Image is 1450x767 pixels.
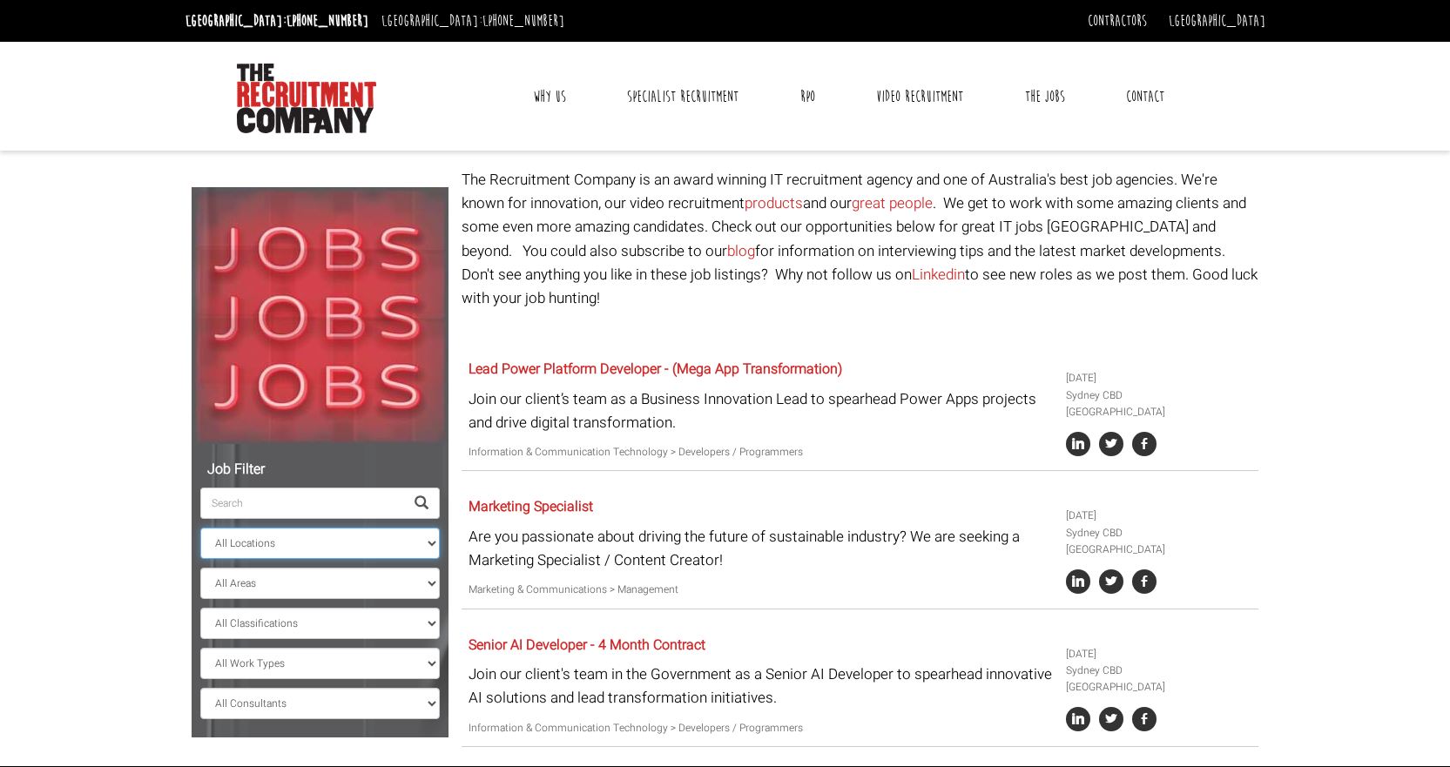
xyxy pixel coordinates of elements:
[787,75,828,118] a: RPO
[745,192,803,214] a: products
[469,635,705,656] a: Senior AI Developer - 4 Month Contract
[852,192,933,214] a: great people
[469,359,842,380] a: Lead Power Platform Developer - (Mega App Transformation)
[469,582,1053,598] p: Marketing & Communications > Management
[1066,646,1252,663] li: [DATE]
[469,525,1053,572] p: Are you passionate about driving the future of sustainable industry? We are seeking a Marketing S...
[1066,525,1252,558] li: Sydney CBD [GEOGRAPHIC_DATA]
[287,11,368,30] a: [PHONE_NUMBER]
[469,663,1053,710] p: Join our client's team in the Government as a Senior AI Developer to spearhead innovative AI solu...
[520,75,579,118] a: Why Us
[1066,663,1252,696] li: Sydney CBD [GEOGRAPHIC_DATA]
[1169,11,1265,30] a: [GEOGRAPHIC_DATA]
[462,168,1258,310] p: The Recruitment Company is an award winning IT recruitment agency and one of Australia's best job...
[200,462,440,478] h5: Job Filter
[1088,11,1147,30] a: Contractors
[614,75,752,118] a: Specialist Recruitment
[200,488,404,519] input: Search
[912,264,965,286] a: Linkedin
[1113,75,1177,118] a: Contact
[1066,387,1252,421] li: Sydney CBD [GEOGRAPHIC_DATA]
[1012,75,1078,118] a: The Jobs
[237,64,376,133] img: The Recruitment Company
[1066,370,1252,387] li: [DATE]
[482,11,564,30] a: [PHONE_NUMBER]
[192,187,448,444] img: Jobs, Jobs, Jobs
[377,7,569,35] li: [GEOGRAPHIC_DATA]:
[727,240,755,262] a: blog
[181,7,373,35] li: [GEOGRAPHIC_DATA]:
[863,75,976,118] a: Video Recruitment
[469,496,593,517] a: Marketing Specialist
[469,720,1053,737] p: Information & Communication Technology > Developers / Programmers
[469,387,1053,434] p: Join our client’s team as a Business Innovation Lead to spearhead Power Apps projects and drive d...
[469,444,1053,461] p: Information & Communication Technology > Developers / Programmers
[1066,508,1252,524] li: [DATE]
